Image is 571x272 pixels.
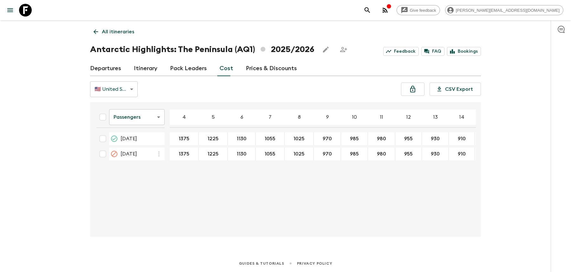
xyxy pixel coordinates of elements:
[110,135,118,143] svg: On Request
[422,148,449,160] div: 15 Feb 2026; 13
[422,132,449,145] div: 15 Dec 2025; 13
[314,148,341,160] div: 15 Feb 2026; 9
[96,111,109,123] div: Select all
[342,148,366,160] button: 985
[452,8,563,13] span: [PERSON_NAME][EMAIL_ADDRESS][DOMAIN_NAME]
[90,43,314,56] h1: Antarctic Highlights: The Peninsula (AQ1) 2025/2026
[240,113,243,121] p: 6
[170,61,207,76] a: Pack Leaders
[298,113,301,121] p: 8
[182,113,186,121] p: 4
[361,4,374,17] button: search adventures
[395,132,422,145] div: 15 Dec 2025; 12
[212,113,215,121] p: 5
[406,8,440,13] span: Give feedback
[285,148,314,160] div: 15 Feb 2026; 8
[459,113,464,121] p: 14
[395,148,422,160] div: 15 Feb 2026; 12
[369,148,394,160] button: 980
[368,148,395,160] div: 15 Feb 2026; 11
[102,28,134,36] p: All itineraries
[200,148,226,160] button: 1225
[423,132,447,145] button: 930
[229,148,254,160] button: 1130
[90,61,121,76] a: Departures
[341,132,368,145] div: 15 Dec 2025; 10
[269,113,272,121] p: 7
[319,43,332,56] button: Edit this itinerary
[445,5,563,15] div: [PERSON_NAME][EMAIL_ADDRESS][DOMAIN_NAME]
[449,132,475,145] div: 15 Dec 2025; 14
[229,132,254,145] button: 1130
[421,47,444,56] a: FAQ
[397,132,420,145] button: 955
[171,148,197,160] button: 1375
[297,260,332,267] a: Privacy Policy
[397,5,440,15] a: Give feedback
[369,132,394,145] button: 980
[256,132,285,145] div: 15 Dec 2025; 7
[228,132,256,145] div: 15 Dec 2025; 6
[342,132,366,145] button: 985
[450,148,473,160] button: 910
[397,148,420,160] button: 955
[380,113,383,121] p: 11
[246,61,297,76] a: Prices & Discounts
[170,148,199,160] div: 15 Feb 2026; 4
[257,132,283,145] button: 1055
[170,132,199,145] div: 15 Dec 2025; 4
[447,47,481,56] a: Bookings
[449,148,475,160] div: 15 Feb 2026; 14
[110,150,118,158] svg: Cancelled
[368,132,395,145] div: 15 Dec 2025; 11
[314,132,341,145] div: 15 Dec 2025; 9
[286,132,312,145] button: 1025
[171,132,197,145] button: 1375
[109,108,165,126] div: Passengers
[450,132,473,145] button: 910
[200,132,226,145] button: 1225
[423,148,447,160] button: 930
[228,148,256,160] div: 15 Feb 2026; 6
[134,61,157,76] a: Itinerary
[285,132,314,145] div: 15 Dec 2025; 8
[401,83,424,96] button: Unlock costs
[199,132,228,145] div: 15 Dec 2025; 5
[121,135,137,143] span: [DATE]
[337,43,350,56] span: Share this itinerary
[475,132,502,145] div: 15 Dec 2025; 15
[4,4,16,17] button: menu
[239,260,284,267] a: Guides & Tutorials
[430,83,481,96] button: CSV Export
[286,148,312,160] button: 1025
[90,80,138,98] div: 🇺🇸 United States Dollar (USD)
[220,61,233,76] a: Cost
[315,132,339,145] button: 970
[475,148,502,160] div: 15 Feb 2026; 15
[406,113,411,121] p: 12
[326,113,329,121] p: 9
[315,148,339,160] button: 970
[433,113,438,121] p: 13
[90,25,138,38] a: All itineraries
[199,148,228,160] div: 15 Feb 2026; 5
[257,148,283,160] button: 1055
[352,113,357,121] p: 10
[383,47,419,56] a: Feedback
[256,148,285,160] div: 15 Feb 2026; 7
[121,150,137,158] span: [DATE]
[341,148,368,160] div: 15 Feb 2026; 10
